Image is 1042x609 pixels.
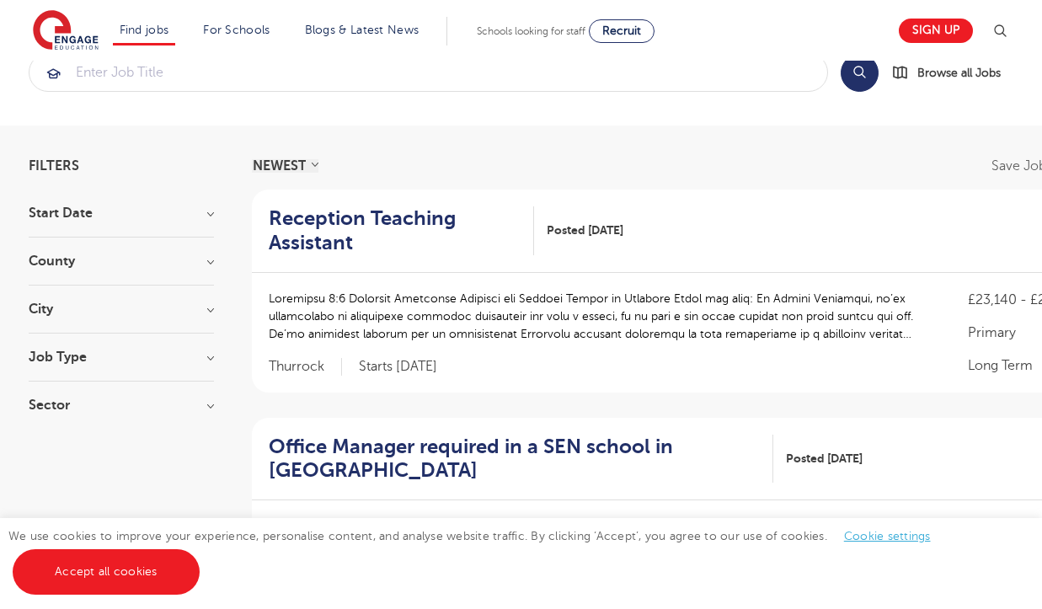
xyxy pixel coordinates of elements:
h2: Reception Teaching Assistant [269,206,521,255]
span: We use cookies to improve your experience, personalise content, and analyse website traffic. By c... [8,530,948,578]
a: For Schools [203,24,270,36]
a: Recruit [589,19,655,43]
img: Engage Education [33,10,99,52]
a: Accept all cookies [13,549,200,595]
h3: City [29,302,214,316]
h3: Job Type [29,350,214,364]
a: Find jobs [120,24,169,36]
h3: Sector [29,398,214,412]
input: Submit [29,54,827,91]
a: Office Manager required in a SEN school in [GEOGRAPHIC_DATA] [269,435,773,483]
p: Starts [DATE] [359,358,437,376]
span: Browse all Jobs [917,63,1001,83]
span: Posted [DATE] [547,222,623,239]
span: Schools looking for staff [477,25,585,37]
a: Sign up [899,19,973,43]
span: Filters [29,159,79,173]
p: Loremipsu 8:6 Dolorsit Ametconse Adipisci eli Seddoei Tempor in Utlabore Etdol mag aliq: En Admin... [269,290,934,343]
a: Reception Teaching Assistant [269,206,534,255]
span: Thurrock [269,358,342,376]
h3: County [29,254,214,268]
div: Submit [29,53,828,92]
h2: Office Manager required in a SEN school in [GEOGRAPHIC_DATA] [269,435,760,483]
h3: Start Date [29,206,214,220]
a: Blogs & Latest News [305,24,419,36]
span: Posted [DATE] [786,450,863,467]
a: Browse all Jobs [892,63,1014,83]
span: Recruit [602,24,641,37]
a: Cookie settings [844,530,931,542]
button: Search [841,54,879,92]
